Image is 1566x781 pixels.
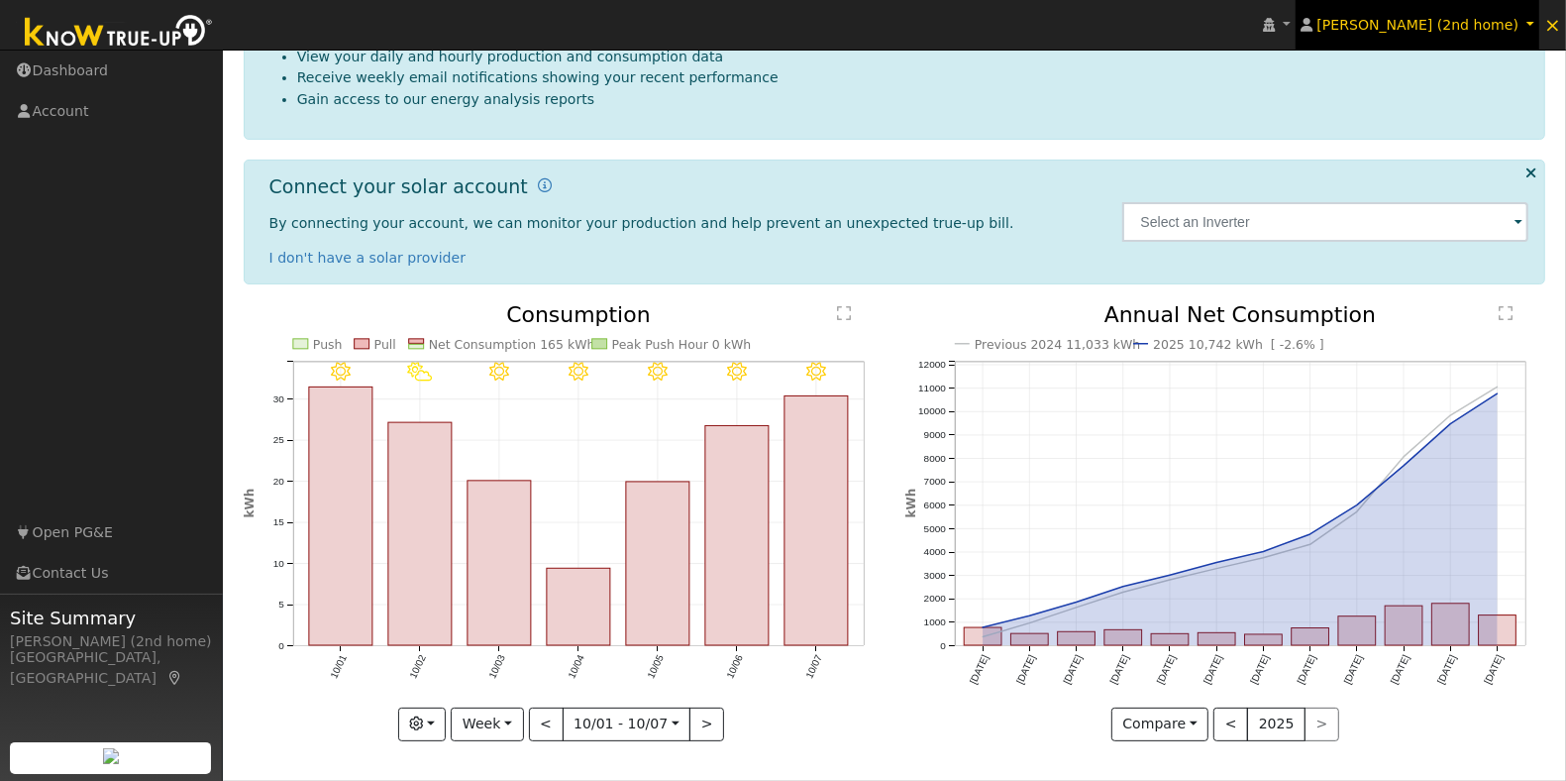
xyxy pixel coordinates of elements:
text: 2000 [923,594,946,605]
text: 25 [272,434,284,445]
div: [GEOGRAPHIC_DATA], [GEOGRAPHIC_DATA] [10,647,212,689]
circle: onclick="" [1306,541,1314,549]
rect: onclick="" [1245,634,1283,645]
rect: onclick="" [1058,632,1096,646]
button: < [529,708,564,741]
button: Week [451,708,523,741]
rect: onclick="" [784,395,848,645]
circle: onclick="" [1166,572,1174,580]
text: 11000 [918,383,946,393]
text: 10/06 [725,653,746,681]
rect: onclick="" [1338,616,1376,645]
text: 10000 [918,406,946,417]
i: 10/06 - Clear [727,362,747,382]
text: kWh [243,489,257,518]
i: 10/03 - MostlyClear [489,362,509,382]
text:  [1499,305,1513,321]
circle: onclick="" [979,633,987,641]
text: 10/02 [407,653,428,681]
button: Compare [1111,708,1209,741]
li: Gain access to our energy analysis reports [297,89,1529,110]
text: 9000 [923,429,946,440]
text: 30 [272,393,284,404]
rect: onclick="" [1292,628,1329,645]
circle: onclick="" [1400,453,1408,461]
rect: onclick="" [1432,604,1470,645]
text: 10 [272,558,284,569]
text: 20 [272,476,284,487]
circle: onclick="" [1494,390,1502,397]
rect: onclick="" [964,627,1001,645]
circle: onclick="" [1447,411,1455,419]
circle: onclick="" [1119,583,1127,591]
text: 10/05 [646,653,667,681]
text: [DATE] [968,653,991,686]
text: [DATE] [1248,653,1271,686]
text: [DATE] [1435,653,1458,686]
rect: onclick="" [1479,615,1516,645]
circle: onclick="" [1025,619,1033,627]
text: Consumption [506,302,651,327]
text: Annual Net Consumption [1104,302,1377,327]
text: Push [313,337,343,352]
img: Know True-Up [15,11,223,56]
circle: onclick="" [1400,462,1408,470]
text: 2025 10,742 kWh [ -2.6% ] [1153,337,1324,352]
li: View your daily and hourly production and consumption data [297,47,1529,67]
circle: onclick="" [1260,548,1268,556]
circle: onclick="" [1119,589,1127,597]
text: Pull [373,337,395,352]
input: Select an Inverter [1122,202,1528,242]
button: 2025 [1247,708,1305,741]
text: 5 [278,600,284,611]
text: [DATE] [1389,653,1411,686]
a: I don't have a solar provider [269,250,467,266]
text: 8000 [923,453,946,464]
text: 6000 [923,500,946,510]
text: 10/01 [328,653,349,681]
rect: onclick="" [547,569,610,646]
text: [DATE] [1483,653,1506,686]
li: Receive weekly email notifications showing your recent performance [297,67,1529,88]
rect: onclick="" [388,422,452,645]
circle: onclick="" [1353,502,1361,509]
circle: onclick="" [1212,565,1220,573]
text: 7000 [923,477,946,488]
text: 12000 [918,359,946,370]
circle: onclick="" [1306,530,1314,538]
text: 10/03 [486,653,507,681]
button: 10/01 - 10/07 [563,708,691,741]
circle: onclick="" [1494,383,1502,390]
i: 10/01 - Clear [331,362,351,382]
text: 15 [272,517,284,528]
circle: onclick="" [979,623,987,631]
text: 1000 [923,616,946,627]
span: Site Summary [10,605,212,631]
text: [DATE] [1155,653,1178,686]
text: [DATE] [1014,653,1037,686]
div: [PERSON_NAME] (2nd home) [10,631,212,652]
span: [PERSON_NAME] (2nd home) [1317,17,1519,33]
rect: onclick="" [626,482,689,645]
i: 10/07 - Clear [807,362,827,382]
text: Peak Push Hour 0 kWh [612,337,752,352]
h1: Connect your solar account [269,175,528,198]
circle: onclick="" [1447,420,1455,428]
circle: onclick="" [1212,559,1220,567]
text: kWh [904,489,918,518]
span: By connecting your account, we can monitor your production and help prevent an unexpected true-up... [269,215,1014,231]
button: > [689,708,724,741]
text: Previous 2024 11,033 kWh [975,337,1141,352]
rect: onclick="" [1010,634,1048,646]
i: 10/04 - MostlyClear [569,362,588,382]
text: [DATE] [1061,653,1084,686]
rect: onclick="" [1198,633,1235,646]
text: 10/07 [804,653,825,681]
text: 0 [940,640,946,651]
circle: onclick="" [1260,554,1268,562]
text: 10/04 [566,653,586,681]
text:  [837,305,851,321]
button: < [1213,708,1248,741]
text: [DATE] [1107,653,1130,686]
rect: onclick="" [309,387,372,645]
